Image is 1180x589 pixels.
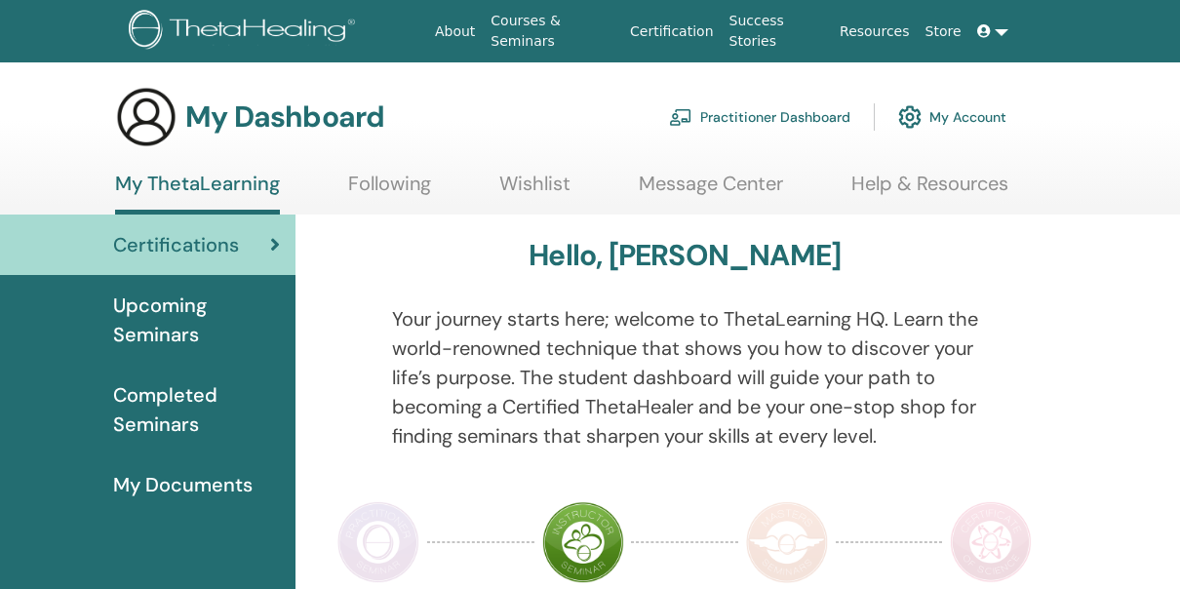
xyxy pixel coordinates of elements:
[129,10,362,54] img: logo.png
[950,501,1032,583] img: Certificate of Science
[898,96,1006,138] a: My Account
[113,230,239,259] span: Certifications
[918,14,969,50] a: Store
[115,86,177,148] img: generic-user-icon.jpg
[348,172,431,210] a: Following
[746,501,828,583] img: Master
[529,238,841,273] h3: Hello, [PERSON_NAME]
[622,14,721,50] a: Certification
[499,172,570,210] a: Wishlist
[898,100,922,134] img: cog.svg
[669,96,850,138] a: Practitioner Dashboard
[669,108,692,126] img: chalkboard-teacher.svg
[722,3,833,59] a: Success Stories
[483,3,622,59] a: Courses & Seminars
[832,14,918,50] a: Resources
[542,501,624,583] img: Instructor
[392,304,978,451] p: Your journey starts here; welcome to ThetaLearning HQ. Learn the world-renowned technique that sh...
[113,380,280,439] span: Completed Seminars
[113,470,253,499] span: My Documents
[427,14,483,50] a: About
[113,291,280,349] span: Upcoming Seminars
[337,501,419,583] img: Practitioner
[639,172,783,210] a: Message Center
[185,99,384,135] h3: My Dashboard
[851,172,1008,210] a: Help & Resources
[115,172,280,215] a: My ThetaLearning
